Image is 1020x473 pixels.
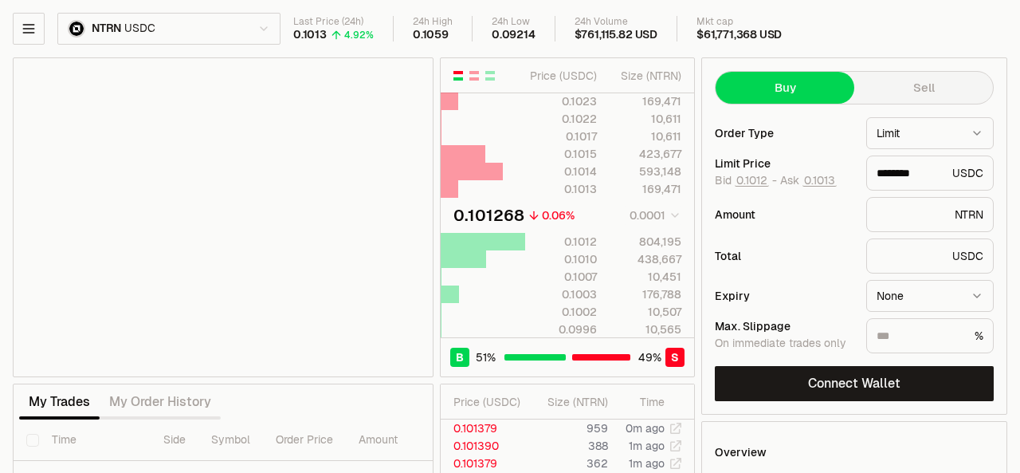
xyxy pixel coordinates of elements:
iframe: Financial Chart [14,58,433,376]
button: My Trades [19,386,100,418]
td: 0.101390 [441,437,528,455]
div: Order Type [715,128,853,139]
button: Show Sell Orders Only [468,69,481,82]
span: NTRN [92,22,121,36]
span: Bid - [715,174,777,188]
div: 0.0996 [526,321,597,337]
div: Overview [715,444,767,460]
button: Show Buy Orders Only [484,69,496,82]
span: B [456,349,464,365]
div: Price ( USDC ) [526,68,597,84]
div: Time [622,394,665,410]
div: 10,507 [610,304,681,320]
div: 0.101268 [453,204,524,227]
button: 0.0001 [625,206,681,225]
th: Amount [346,420,465,461]
div: 0.1013 [526,181,597,197]
time: 0m ago [626,421,665,436]
div: 10,611 [610,111,681,127]
button: Select all [26,434,39,447]
div: Size ( NTRN ) [541,394,608,410]
div: 0.1017 [526,128,597,144]
div: NTRN [866,197,994,232]
span: 49 % [638,349,661,365]
div: 0.1007 [526,269,597,285]
div: 0.06% [542,207,575,223]
div: 0.1003 [526,286,597,302]
div: 0.1014 [526,164,597,179]
div: % [866,318,994,353]
div: Amount [715,209,853,220]
div: Total [715,250,853,262]
div: 0.1023 [526,93,597,109]
span: S [671,349,679,365]
div: 176,788 [610,286,681,302]
div: Max. Slippage [715,321,853,332]
span: 51 % [476,349,496,365]
button: Limit [866,117,994,149]
div: 10,611 [610,128,681,144]
div: 169,471 [610,93,681,109]
div: 24h Low [492,16,535,28]
div: 0.1002 [526,304,597,320]
div: Price ( USDC ) [453,394,528,410]
th: Symbol [198,420,263,461]
td: 959 [528,420,609,437]
div: 0.1059 [413,28,449,42]
div: 0.1012 [526,234,597,250]
button: Sell [854,72,993,104]
button: 0.1013 [802,174,837,187]
div: 0.1015 [526,146,597,162]
div: 0.09214 [492,28,535,42]
button: My Order History [100,386,221,418]
button: None [866,280,994,312]
img: NTRN Logo [69,22,84,36]
td: 362 [528,455,609,472]
button: Show Buy and Sell Orders [452,69,465,82]
div: USDC [866,156,994,191]
span: Ask [780,174,837,188]
div: $61,771,368 USD [696,28,782,42]
div: 24h Volume [575,16,657,28]
div: USDC [866,238,994,274]
time: 1m ago [629,439,665,453]
div: 423,677 [610,146,681,162]
div: Last Price (24h) [293,16,374,28]
div: Limit Price [715,158,853,169]
th: Time [39,420,151,461]
button: Buy [716,72,854,104]
div: 0.1022 [526,111,597,127]
div: Size ( NTRN ) [610,68,681,84]
div: 10,451 [610,269,681,285]
div: 10,565 [610,321,681,337]
div: 24h High [413,16,453,28]
div: 4.92% [344,29,374,41]
td: 0.101379 [441,420,528,437]
button: Connect Wallet [715,366,994,401]
div: 0.1013 [293,28,327,42]
div: On immediate trades only [715,337,853,351]
th: Order Price [263,420,346,461]
div: 438,667 [610,251,681,267]
td: 388 [528,437,609,455]
th: Side [151,420,198,461]
button: 0.1012 [735,174,769,187]
div: 804,195 [610,234,681,250]
div: $761,115.82 USD [575,28,657,42]
div: Expiry [715,290,853,302]
td: 0.101379 [441,455,528,472]
div: 0.1010 [526,251,597,267]
div: 169,471 [610,181,681,197]
div: 593,148 [610,164,681,179]
div: Mkt cap [696,16,782,28]
time: 1m ago [629,456,665,471]
span: USDC [124,22,155,36]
